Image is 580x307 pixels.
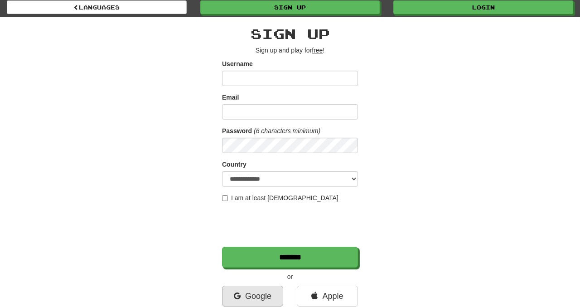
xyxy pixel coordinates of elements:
u: free [312,47,323,54]
label: Email [222,93,239,102]
h2: Sign up [222,26,358,41]
a: Login [393,0,573,14]
label: Country [222,160,246,169]
label: Password [222,126,252,135]
label: I am at least [DEMOGRAPHIC_DATA] [222,193,338,202]
a: Google [222,286,283,307]
em: (6 characters minimum) [254,127,320,134]
input: I am at least [DEMOGRAPHIC_DATA] [222,195,228,201]
label: Username [222,59,253,68]
a: Apple [297,286,358,307]
a: Languages [7,0,187,14]
p: or [222,272,358,281]
p: Sign up and play for ! [222,46,358,55]
a: Sign up [200,0,380,14]
iframe: reCAPTCHA [222,207,360,242]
